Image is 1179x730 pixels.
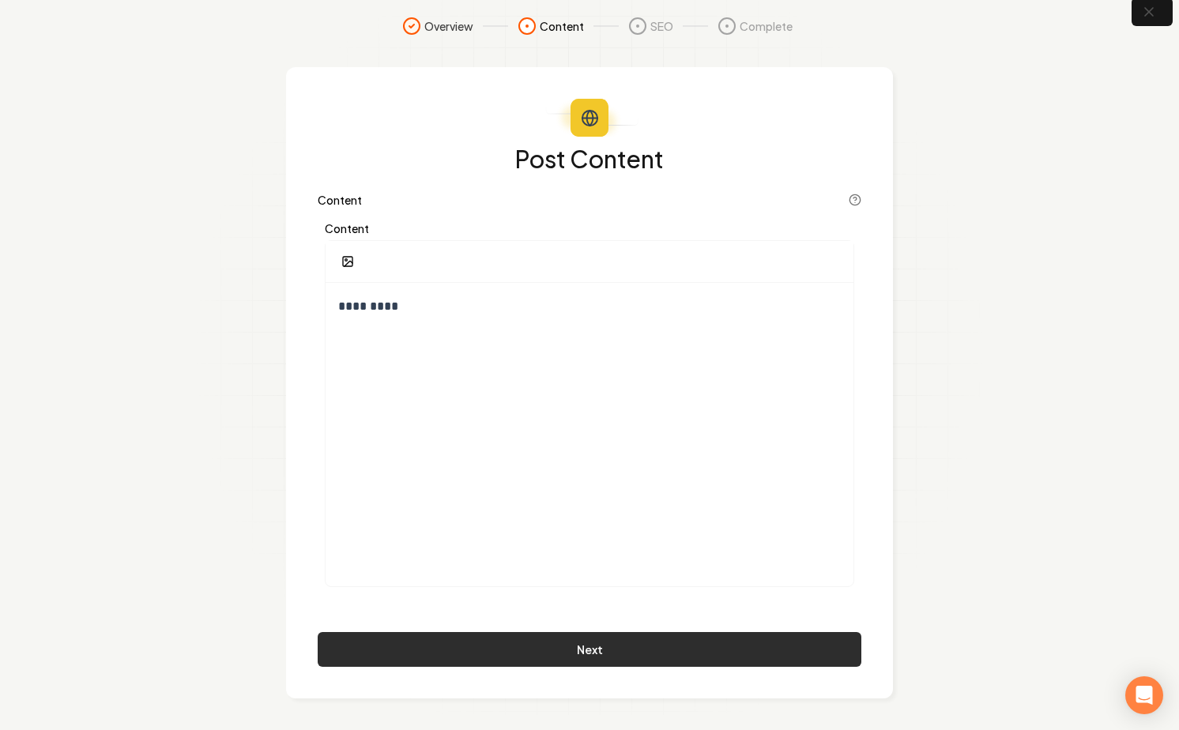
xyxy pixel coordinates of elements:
button: Next [318,632,861,667]
span: SEO [650,18,673,34]
span: Complete [740,18,793,34]
label: Content [325,223,854,234]
button: Add Image [332,247,363,276]
span: Overview [424,18,473,34]
h1: Post Content [318,146,861,171]
span: Content [540,18,584,34]
div: Open Intercom Messenger [1125,676,1163,714]
label: Content [318,194,362,205]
